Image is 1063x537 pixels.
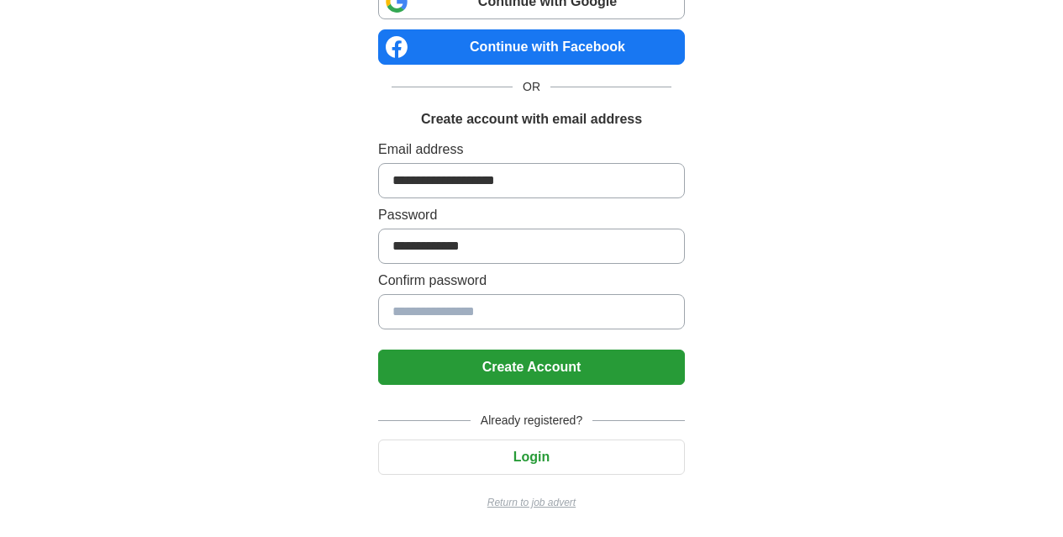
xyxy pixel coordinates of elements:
[378,495,685,510] a: Return to job advert
[471,412,592,429] span: Already registered?
[421,109,642,129] h1: Create account with email address
[378,271,685,291] label: Confirm password
[378,205,685,225] label: Password
[378,29,685,65] a: Continue with Facebook
[378,440,685,475] button: Login
[378,140,685,160] label: Email address
[378,350,685,385] button: Create Account
[378,450,685,464] a: Login
[513,78,550,96] span: OR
